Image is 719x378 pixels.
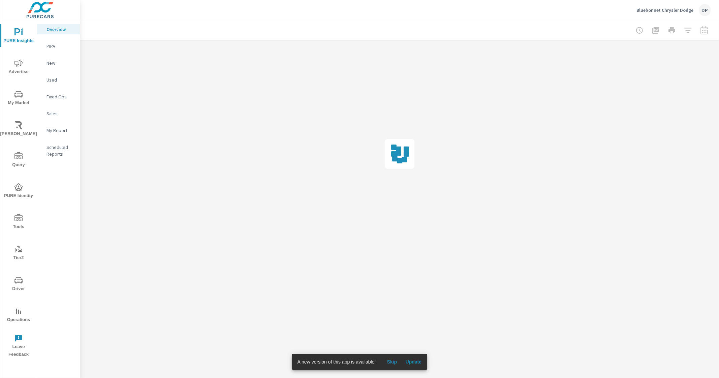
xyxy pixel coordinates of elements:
span: PURE Insights [2,28,35,45]
div: DP [699,4,711,16]
span: Query [2,152,35,169]
span: [PERSON_NAME] [2,121,35,138]
span: Driver [2,276,35,293]
p: Bluebonnet Chrysler Dodge [636,7,693,13]
p: My Report [46,127,74,134]
span: Operations [2,307,35,324]
span: A new version of this app is available! [298,359,376,365]
p: New [46,60,74,66]
div: PIPA [37,41,80,51]
button: Update [403,356,424,367]
div: New [37,58,80,68]
span: Tools [2,214,35,231]
span: Update [405,359,421,365]
p: Scheduled Reports [46,144,74,157]
div: Overview [37,24,80,34]
button: Skip [381,356,403,367]
div: nav menu [0,20,37,361]
p: Sales [46,110,74,117]
span: Leave Feedback [2,334,35,358]
div: Used [37,75,80,85]
p: Fixed Ops [46,93,74,100]
span: PURE Identity [2,183,35,200]
span: Skip [384,359,400,365]
div: Sales [37,108,80,119]
p: Used [46,76,74,83]
span: Tier2 [2,245,35,262]
span: My Market [2,90,35,107]
div: My Report [37,125,80,135]
span: Advertise [2,59,35,76]
p: Overview [46,26,74,33]
div: Fixed Ops [37,92,80,102]
p: PIPA [46,43,74,50]
div: Scheduled Reports [37,142,80,159]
